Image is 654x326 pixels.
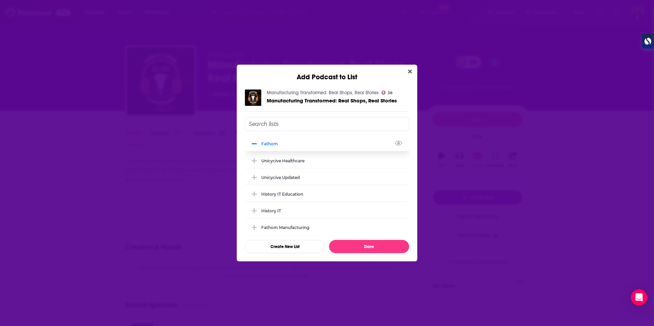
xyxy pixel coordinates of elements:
button: View Link [278,145,282,146]
div: Add Podcast To List [245,117,409,253]
a: Manufacturing Transformed: Real Shops, Real Stories [267,98,397,103]
div: History IT Education [261,192,303,197]
div: Fathom [261,141,282,146]
input: Search lists [245,117,409,131]
div: Add Podcast to List [237,65,417,81]
a: 38 [381,91,392,95]
div: Unicycive Healthcare [261,158,305,163]
span: Manufacturing Transformed: Real Shops, Real Stories [267,97,397,104]
a: Manufacturing Transformed: Real Shops, Real Stories [267,90,379,96]
div: Fathom Manufacturing [261,225,309,230]
div: Unicycive Updated [261,175,300,180]
div: Unicycive Updated [245,170,409,185]
div: History IT Education [245,186,409,201]
div: Fathom Manufacturing [245,220,409,235]
div: History IT [245,203,409,218]
div: Unicycive Healthcare [245,153,409,168]
div: History IT [261,208,281,213]
button: Close [405,67,415,76]
span: 38 [388,92,392,95]
button: Done [329,240,409,253]
img: Manufacturing Transformed: Real Shops, Real Stories [245,89,261,106]
div: Fathom [245,136,409,151]
div: Open Intercom Messenger [631,289,647,306]
button: Create New List [245,240,325,253]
